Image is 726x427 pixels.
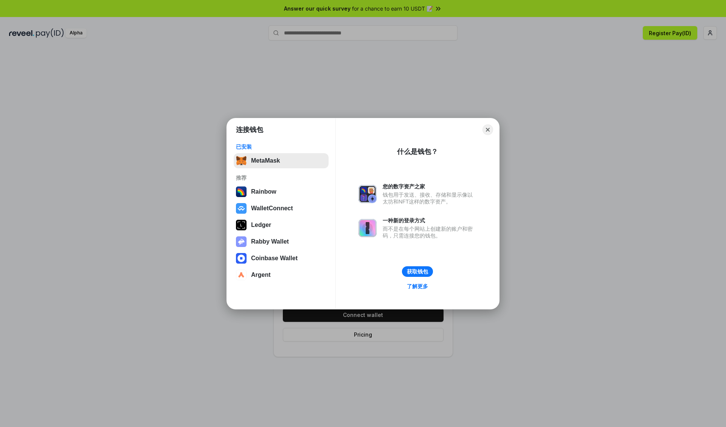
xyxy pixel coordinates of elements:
[251,188,276,195] div: Rainbow
[234,217,329,233] button: Ledger
[251,255,298,262] div: Coinbase Wallet
[407,268,428,275] div: 获取钱包
[482,124,493,135] button: Close
[234,251,329,266] button: Coinbase Wallet
[236,174,326,181] div: 推荐
[234,184,329,199] button: Rainbow
[234,201,329,216] button: WalletConnect
[236,125,263,134] h1: 连接钱包
[383,191,476,205] div: 钱包用于发送、接收、存储和显示像以太坊和NFT这样的数字资产。
[402,281,433,291] a: 了解更多
[236,220,247,230] img: svg+xml,%3Csvg%20xmlns%3D%22http%3A%2F%2Fwww.w3.org%2F2000%2Fsvg%22%20width%3D%2228%22%20height%3...
[236,186,247,197] img: svg+xml,%3Csvg%20width%3D%22120%22%20height%3D%22120%22%20viewBox%3D%220%200%20120%20120%22%20fil...
[383,217,476,224] div: 一种新的登录方式
[407,283,428,290] div: 了解更多
[234,153,329,168] button: MetaMask
[358,185,377,203] img: svg+xml,%3Csvg%20xmlns%3D%22http%3A%2F%2Fwww.w3.org%2F2000%2Fsvg%22%20fill%3D%22none%22%20viewBox...
[236,236,247,247] img: svg+xml,%3Csvg%20xmlns%3D%22http%3A%2F%2Fwww.w3.org%2F2000%2Fsvg%22%20fill%3D%22none%22%20viewBox...
[236,270,247,280] img: svg+xml,%3Csvg%20width%3D%2228%22%20height%3D%2228%22%20viewBox%3D%220%200%2028%2028%22%20fill%3D...
[358,219,377,237] img: svg+xml,%3Csvg%20xmlns%3D%22http%3A%2F%2Fwww.w3.org%2F2000%2Fsvg%22%20fill%3D%22none%22%20viewBox...
[251,222,271,228] div: Ledger
[397,147,438,156] div: 什么是钱包？
[402,266,433,277] button: 获取钱包
[251,157,280,164] div: MetaMask
[383,183,476,190] div: 您的数字资产之家
[251,272,271,278] div: Argent
[236,143,326,150] div: 已安装
[234,234,329,249] button: Rabby Wallet
[236,203,247,214] img: svg+xml,%3Csvg%20width%3D%2228%22%20height%3D%2228%22%20viewBox%3D%220%200%2028%2028%22%20fill%3D...
[251,205,293,212] div: WalletConnect
[251,238,289,245] div: Rabby Wallet
[383,225,476,239] div: 而不是在每个网站上创建新的账户和密码，只需连接您的钱包。
[236,155,247,166] img: svg+xml,%3Csvg%20fill%3D%22none%22%20height%3D%2233%22%20viewBox%3D%220%200%2035%2033%22%20width%...
[236,253,247,264] img: svg+xml,%3Csvg%20width%3D%2228%22%20height%3D%2228%22%20viewBox%3D%220%200%2028%2028%22%20fill%3D...
[234,267,329,283] button: Argent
